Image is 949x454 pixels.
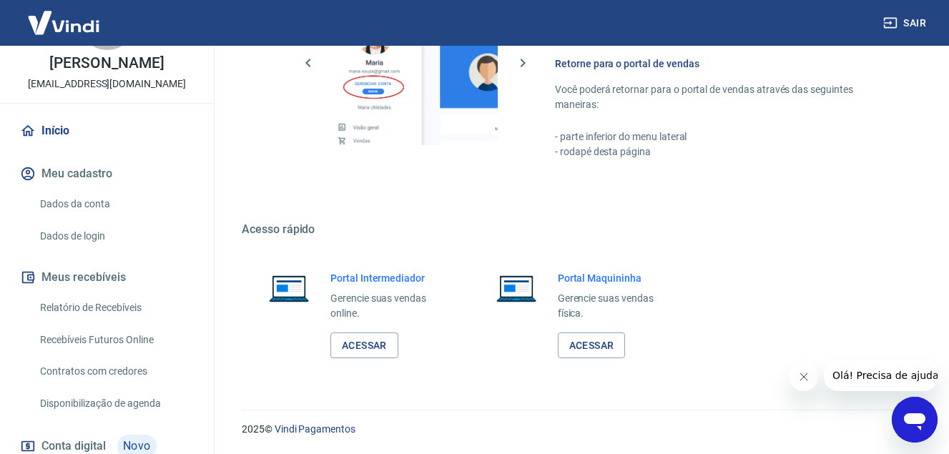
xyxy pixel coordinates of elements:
button: Sair [880,10,932,36]
a: Recebíveis Futuros Online [34,325,197,355]
p: [EMAIL_ADDRESS][DOMAIN_NAME] [28,77,186,92]
p: 2025 © [242,422,915,437]
p: Você poderá retornar para o portal de vendas através das seguintes maneiras: [555,82,880,112]
h6: Portal Maquininha [558,271,671,285]
a: Acessar [558,332,626,359]
h5: Acesso rápido [242,222,915,237]
a: Contratos com credores [34,357,197,386]
iframe: Fechar mensagem [790,362,818,391]
a: Início [17,115,197,147]
h6: Portal Intermediador [330,271,443,285]
p: Gerencie suas vendas online. [330,291,443,321]
a: Disponibilização de agenda [34,389,197,418]
a: Dados da conta [34,189,197,219]
p: Gerencie suas vendas física. [558,291,671,321]
a: Dados de login [34,222,197,251]
a: Relatório de Recebíveis [34,293,197,322]
p: - rodapé desta página [555,144,880,159]
button: Meu cadastro [17,158,197,189]
img: Imagem de um notebook aberto [259,271,319,305]
span: Olá! Precisa de ajuda? [9,10,120,21]
iframe: Mensagem da empresa [824,360,938,391]
img: Imagem de um notebook aberto [486,271,546,305]
h6: Retorne para o portal de vendas [555,56,880,71]
button: Meus recebíveis [17,262,197,293]
p: - parte inferior do menu lateral [555,129,880,144]
a: Acessar [330,332,398,359]
a: Vindi Pagamentos [275,423,355,435]
img: Vindi [17,1,110,44]
p: [PERSON_NAME] [49,56,164,71]
iframe: Botão para abrir a janela de mensagens [892,397,938,443]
